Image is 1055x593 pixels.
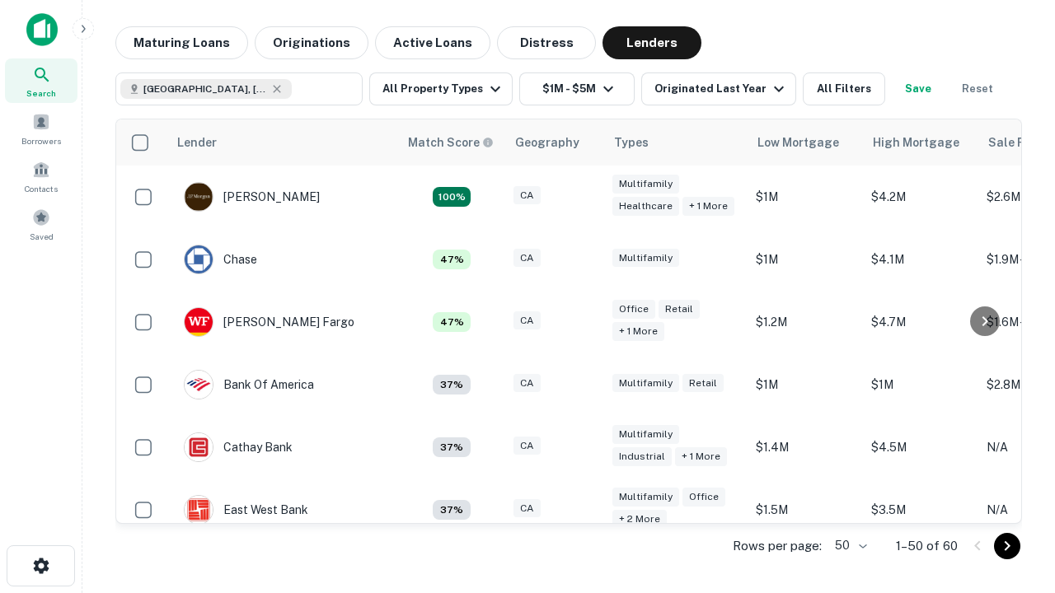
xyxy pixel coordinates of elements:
th: Low Mortgage [748,119,863,166]
span: Search [26,86,56,100]
th: Capitalize uses an advanced AI algorithm to match your search with the best lender. The match sco... [398,119,505,166]
div: 50 [828,534,870,558]
h6: Match Score [408,133,490,152]
td: $3.5M [863,479,978,541]
div: Office [682,488,725,507]
div: Lender [177,133,217,152]
div: Matching Properties: 4, hasApolloMatch: undefined [433,375,471,395]
button: All Filters [803,72,885,105]
img: picture [185,245,213,273]
div: East West Bank [184,495,308,525]
button: Save your search to get updates of matches that match your search criteria. [892,72,945,105]
div: Multifamily [612,374,679,393]
img: picture [185,496,213,524]
td: $1M [748,228,863,291]
div: Matching Properties: 4, hasApolloMatch: undefined [433,500,471,520]
button: Originations [255,26,368,59]
td: $1M [748,353,863,416]
div: [PERSON_NAME] [184,182,320,212]
th: Geography [505,119,604,166]
button: $1M - $5M [519,72,635,105]
div: Healthcare [612,197,679,216]
td: $4.7M [863,291,978,353]
div: + 1 more [682,197,734,216]
div: High Mortgage [873,133,959,152]
div: Matching Properties: 5, hasApolloMatch: undefined [433,250,471,269]
div: Geography [515,133,579,152]
a: Borrowers [5,106,77,151]
button: Active Loans [375,26,490,59]
div: CA [513,374,541,393]
td: $1M [748,166,863,228]
div: Office [612,300,655,319]
p: 1–50 of 60 [896,536,958,556]
a: Search [5,58,77,103]
a: Saved [5,202,77,246]
button: Reset [951,72,1004,105]
img: picture [185,183,213,211]
div: Retail [659,300,700,319]
div: Chase [184,245,257,274]
div: Multifamily [612,249,679,268]
div: Multifamily [612,425,679,444]
div: [PERSON_NAME] Fargo [184,307,354,337]
div: CA [513,311,541,330]
div: Matching Properties: 19, hasApolloMatch: undefined [433,187,471,207]
div: CA [513,249,541,268]
div: Cathay Bank [184,432,293,462]
span: Borrowers [21,134,61,147]
span: Saved [30,230,54,243]
div: Multifamily [612,175,679,194]
div: Bank Of America [184,370,314,399]
a: Contacts [5,154,77,198]
div: + 1 more [675,447,727,466]
img: picture [185,433,213,461]
img: picture [185,308,213,336]
th: High Mortgage [863,119,978,166]
td: $1M [863,353,978,416]
div: Low Mortgage [757,133,839,152]
button: Lenders [603,26,701,59]
div: Matching Properties: 5, hasApolloMatch: undefined [433,312,471,332]
div: + 2 more [612,510,667,529]
button: Originated Last Year [641,72,796,105]
img: picture [185,371,213,399]
td: $1.4M [748,416,863,479]
p: Rows per page: [733,536,822,556]
span: [GEOGRAPHIC_DATA], [GEOGRAPHIC_DATA], [GEOGRAPHIC_DATA] [143,82,267,96]
button: All Property Types [369,72,513,105]
div: CA [513,437,541,455]
td: $4.2M [863,166,978,228]
div: Types [614,133,649,152]
div: Originated Last Year [654,79,789,99]
div: + 1 more [612,322,664,341]
iframe: Chat Widget [973,461,1055,540]
td: $4.5M [863,416,978,479]
div: CA [513,499,541,518]
td: $1.2M [748,291,863,353]
span: Contacts [25,182,58,195]
div: Retail [682,374,724,393]
td: $4.1M [863,228,978,291]
div: CA [513,186,541,205]
button: Go to next page [994,533,1020,559]
div: Matching Properties: 4, hasApolloMatch: undefined [433,437,471,457]
div: Industrial [612,447,672,466]
th: Lender [167,119,398,166]
div: Capitalize uses an advanced AI algorithm to match your search with the best lender. The match sco... [408,133,494,152]
button: Distress [497,26,596,59]
img: capitalize-icon.png [26,13,58,46]
button: Maturing Loans [115,26,248,59]
div: Multifamily [612,488,679,507]
th: Types [604,119,748,166]
td: $1.5M [748,479,863,541]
